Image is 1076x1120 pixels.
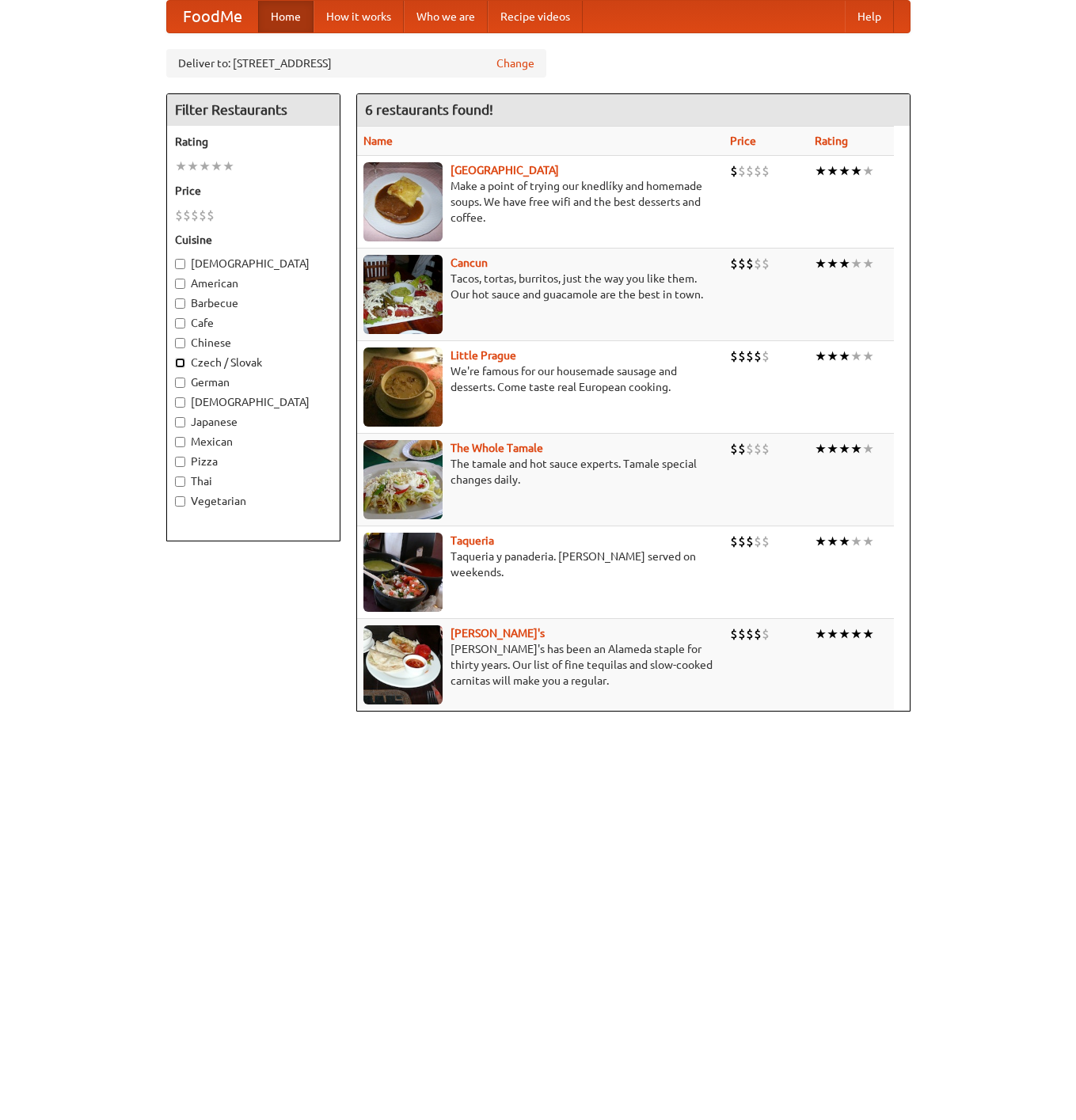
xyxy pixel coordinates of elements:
[754,255,762,272] li: $
[850,255,862,272] li: ★
[496,55,534,71] a: Change
[845,1,894,32] a: Help
[175,437,185,447] input: Mexican
[404,1,488,32] a: Who we are
[363,347,443,427] img: littleprague.jpg
[850,440,862,457] li: ★
[815,255,827,272] li: ★
[175,318,185,328] input: Cafe
[850,533,862,550] li: ★
[730,347,738,365] li: $
[850,162,862,180] li: ★
[363,549,718,580] p: Taqueria y panaderia. [PERSON_NAME] served on weekends.
[451,627,545,640] a: [PERSON_NAME]'s
[815,347,827,365] li: ★
[175,315,332,331] label: Cafe
[838,440,850,457] li: ★
[175,134,332,150] h5: Rating
[175,434,332,450] label: Mexican
[363,363,718,395] p: We're famous for our housemade sausage and desserts. Come taste real European cooking.
[175,298,185,309] input: Barbecue
[363,135,393,147] a: Name
[762,533,770,550] li: $
[746,162,754,180] li: $
[363,440,443,519] img: wholetamale.jpg
[746,533,754,550] li: $
[746,255,754,272] li: $
[363,533,443,612] img: taqueria.jpg
[862,255,874,272] li: ★
[754,533,762,550] li: $
[175,414,332,430] label: Japanese
[207,207,215,224] li: $
[175,335,332,351] label: Chinese
[862,440,874,457] li: ★
[827,255,838,272] li: ★
[183,207,191,224] li: $
[738,440,746,457] li: $
[730,440,738,457] li: $
[815,440,827,457] li: ★
[738,162,746,180] li: $
[762,255,770,272] li: $
[187,158,199,175] li: ★
[815,135,848,147] a: Rating
[451,164,559,177] a: [GEOGRAPHIC_DATA]
[451,442,543,454] a: The Whole Tamale
[199,207,207,224] li: $
[175,158,187,175] li: ★
[363,456,718,488] p: The tamale and hot sauce experts. Tamale special changes daily.
[363,255,443,334] img: cancun.jpg
[762,162,770,180] li: $
[838,347,850,365] li: ★
[199,158,211,175] li: ★
[451,256,488,269] a: Cancun
[175,279,185,289] input: American
[175,275,332,291] label: American
[175,417,185,427] input: Japanese
[258,1,314,32] a: Home
[754,625,762,643] li: $
[175,457,185,467] input: Pizza
[754,162,762,180] li: $
[211,158,222,175] li: ★
[815,625,827,643] li: ★
[850,625,862,643] li: ★
[746,347,754,365] li: $
[862,347,874,365] li: ★
[365,102,493,117] ng-pluralize: 6 restaurants found!
[738,533,746,550] li: $
[191,207,199,224] li: $
[363,641,718,689] p: [PERSON_NAME]'s has been an Alameda staple for thirty years. Our list of fine tequilas and slow-c...
[175,207,183,224] li: $
[738,625,746,643] li: $
[175,374,332,390] label: German
[827,440,838,457] li: ★
[175,295,332,311] label: Barbecue
[815,162,827,180] li: ★
[175,259,185,269] input: [DEMOGRAPHIC_DATA]
[827,162,838,180] li: ★
[175,476,185,487] input: Thai
[451,349,516,362] b: Little Prague
[730,625,738,643] li: $
[730,162,738,180] li: $
[738,255,746,272] li: $
[730,255,738,272] li: $
[838,255,850,272] li: ★
[838,625,850,643] li: ★
[175,232,332,248] h5: Cuisine
[175,496,185,507] input: Vegetarian
[838,533,850,550] li: ★
[762,440,770,457] li: $
[730,135,756,147] a: Price
[827,625,838,643] li: ★
[746,440,754,457] li: $
[451,534,494,547] b: Taqueria
[222,158,234,175] li: ★
[850,347,862,365] li: ★
[738,347,746,365] li: $
[838,162,850,180] li: ★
